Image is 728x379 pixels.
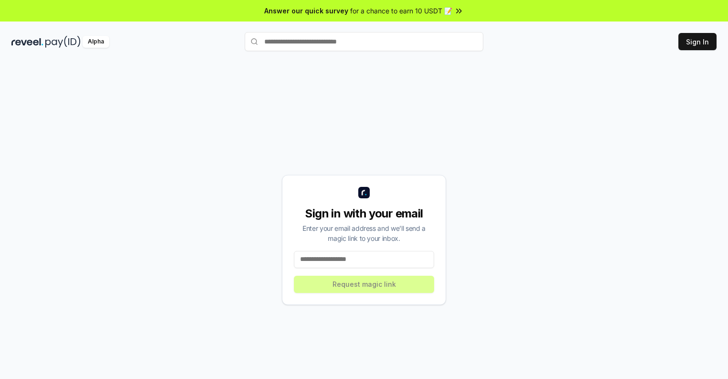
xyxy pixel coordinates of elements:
[83,36,109,48] div: Alpha
[264,6,348,16] span: Answer our quick survey
[45,36,81,48] img: pay_id
[294,223,434,243] div: Enter your email address and we’ll send a magic link to your inbox.
[11,36,43,48] img: reveel_dark
[358,187,370,198] img: logo_small
[294,206,434,221] div: Sign in with your email
[350,6,452,16] span: for a chance to earn 10 USDT 📝
[678,33,717,50] button: Sign In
